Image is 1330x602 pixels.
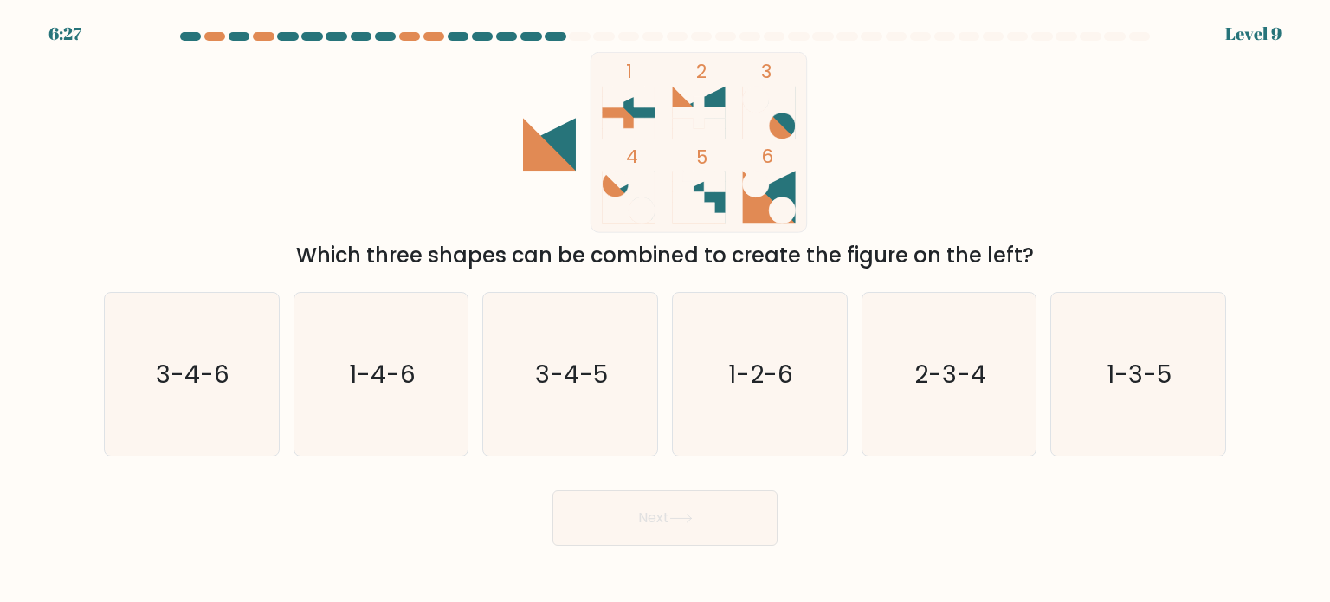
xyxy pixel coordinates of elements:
text: 1-4-6 [349,356,416,391]
div: 6:27 [48,21,81,47]
div: Which three shapes can be combined to create the figure on the left? [114,240,1216,271]
div: Level 9 [1225,21,1282,47]
text: 1-2-6 [729,356,794,391]
text: 1-3-5 [1107,356,1172,391]
text: 3-4-5 [536,356,609,391]
text: 2-3-4 [914,356,986,391]
tspan: 3 [761,59,772,84]
text: 3-4-6 [157,356,230,391]
tspan: 1 [626,59,632,84]
tspan: 2 [696,59,707,84]
button: Next [552,490,778,546]
tspan: 4 [626,144,638,169]
tspan: 5 [696,145,707,170]
tspan: 6 [761,144,773,169]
